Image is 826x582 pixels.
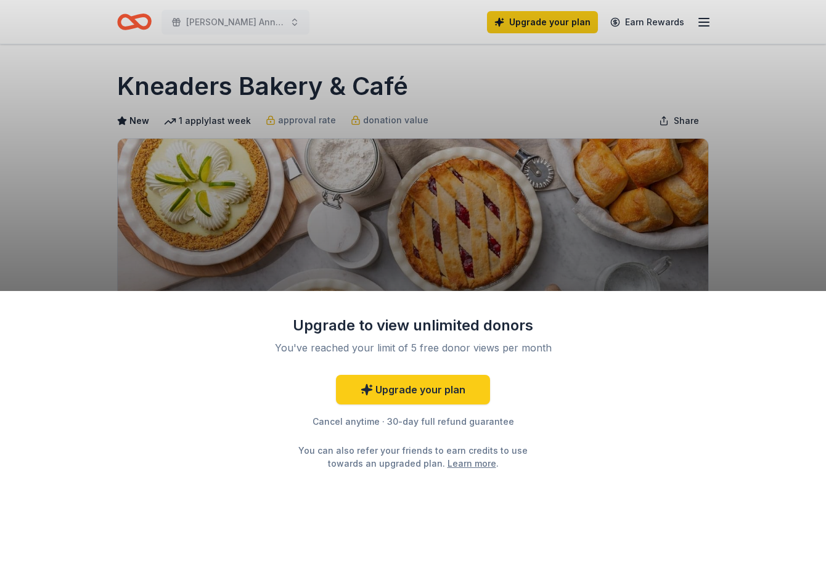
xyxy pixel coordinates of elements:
[253,316,573,335] div: Upgrade to view unlimited donors
[287,444,539,470] div: You can also refer your friends to earn credits to use towards an upgraded plan. .
[448,457,496,470] a: Learn more
[253,414,573,429] div: Cancel anytime · 30-day full refund guarantee
[268,340,558,355] div: You've reached your limit of 5 free donor views per month
[336,375,490,404] a: Upgrade your plan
